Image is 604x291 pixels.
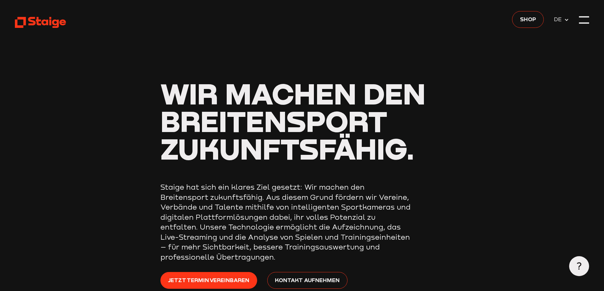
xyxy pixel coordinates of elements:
[160,272,257,289] a: Jetzt Termin vereinbaren
[168,276,249,285] span: Jetzt Termin vereinbaren
[512,11,544,28] a: Shop
[554,15,564,24] span: DE
[520,15,536,23] span: Shop
[267,272,347,289] a: Kontakt aufnehmen
[275,276,340,285] span: Kontakt aufnehmen
[160,76,425,166] span: Wir machen den Breitensport zukunftsfähig.
[160,182,414,262] p: Staige hat sich ein klares Ziel gesetzt: Wir machen den Breitensport zukunftsfähig. Aus diesem Gr...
